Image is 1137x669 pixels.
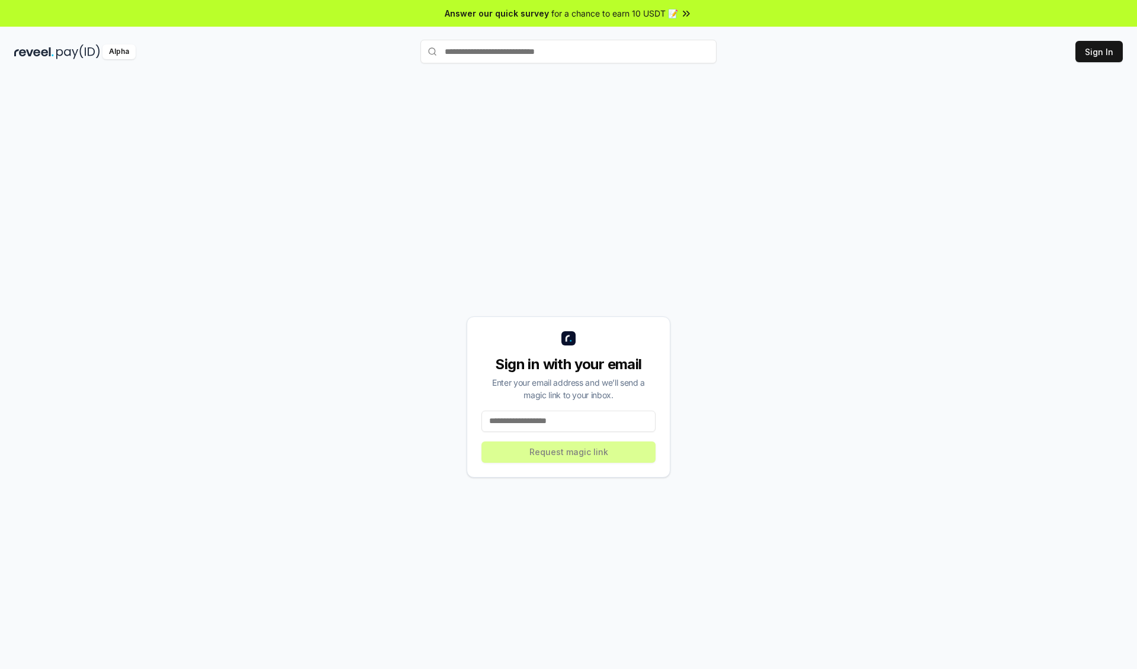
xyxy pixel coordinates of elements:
span: for a chance to earn 10 USDT 📝 [551,7,678,20]
span: Answer our quick survey [445,7,549,20]
button: Sign In [1075,41,1123,62]
img: reveel_dark [14,44,54,59]
img: logo_small [561,331,576,345]
div: Alpha [102,44,136,59]
div: Enter your email address and we’ll send a magic link to your inbox. [481,376,656,401]
img: pay_id [56,44,100,59]
div: Sign in with your email [481,355,656,374]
